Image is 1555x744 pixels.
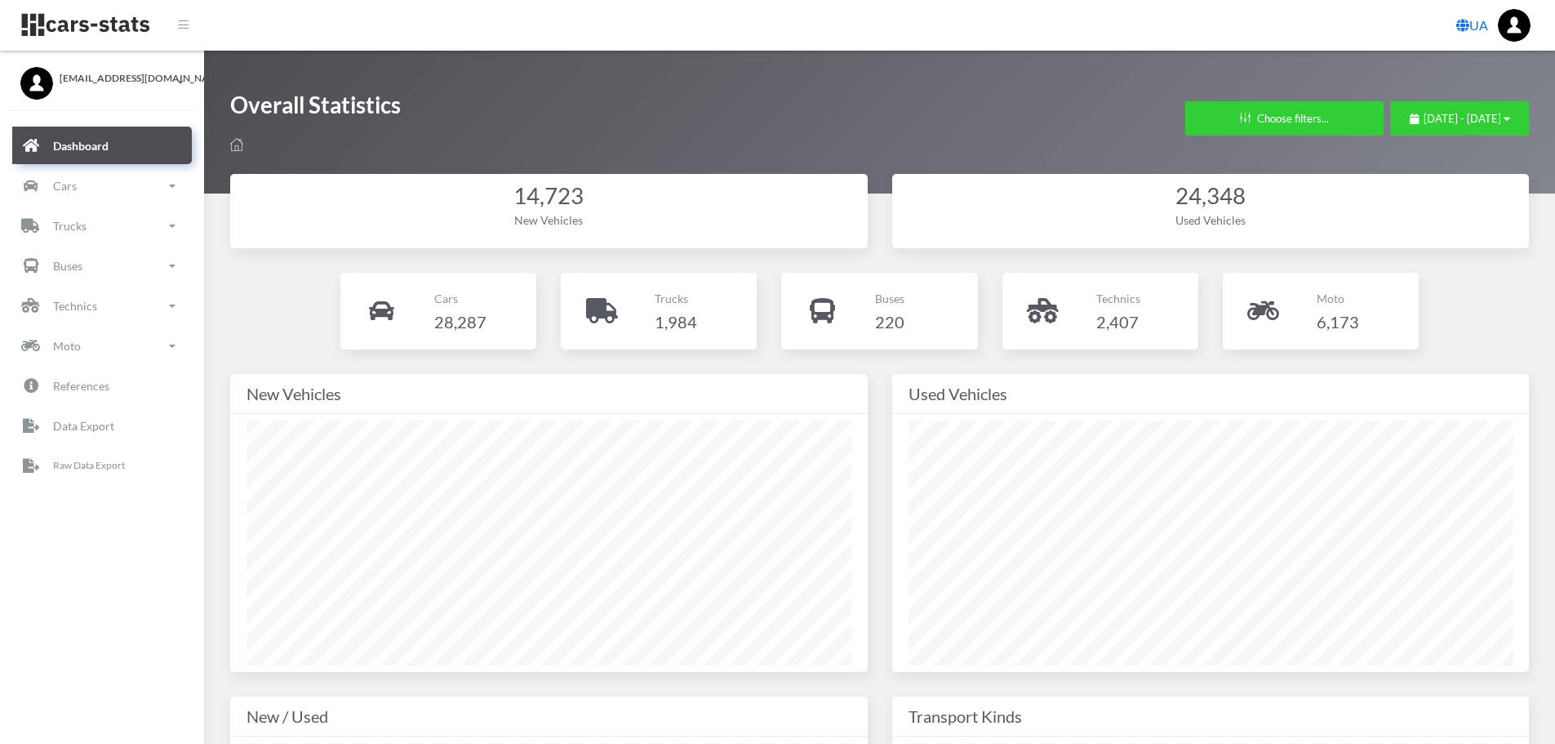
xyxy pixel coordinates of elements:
[1096,288,1140,309] p: Technics
[1498,9,1531,42] img: ...
[12,127,192,165] a: Dashboard
[247,180,851,212] div: 14,723
[1424,112,1501,125] span: [DATE] - [DATE]
[53,256,82,276] p: Buses
[247,703,851,729] div: New / Used
[12,408,192,445] a: Data Export
[434,288,486,309] p: Cars
[53,376,109,396] p: References
[53,336,81,356] p: Moto
[53,216,87,236] p: Trucks
[53,416,114,436] p: Data Export
[1096,309,1140,335] h4: 2,407
[53,136,109,156] p: Dashboard
[20,12,151,38] img: navbar brand
[909,180,1513,212] div: 24,348
[655,288,697,309] p: Trucks
[12,368,192,405] a: References
[247,381,851,407] div: New Vehicles
[20,67,184,86] a: [EMAIL_ADDRESS][DOMAIN_NAME]
[53,457,125,475] p: Raw Data Export
[875,288,904,309] p: Buses
[60,71,184,86] span: [EMAIL_ADDRESS][DOMAIN_NAME]
[12,167,192,205] a: Cars
[655,309,697,335] h4: 1,984
[1317,309,1359,335] h4: 6,173
[12,287,192,325] a: Technics
[1450,9,1495,42] a: UA
[909,212,1513,229] div: Used Vehicles
[909,381,1513,407] div: Used Vehicles
[247,212,851,229] div: New Vehicles
[1390,101,1529,136] button: [DATE] - [DATE]
[12,448,192,485] a: Raw Data Export
[12,207,192,245] a: Trucks
[1317,288,1359,309] p: Moto
[12,327,192,365] a: Moto
[53,296,97,316] p: Technics
[1185,101,1384,136] button: Choose filters...
[12,247,192,285] a: Buses
[230,90,401,128] h1: Overall Statistics
[53,176,77,196] p: Cars
[875,309,904,335] h4: 220
[434,309,486,335] h4: 28,287
[909,703,1513,729] div: Transport Kinds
